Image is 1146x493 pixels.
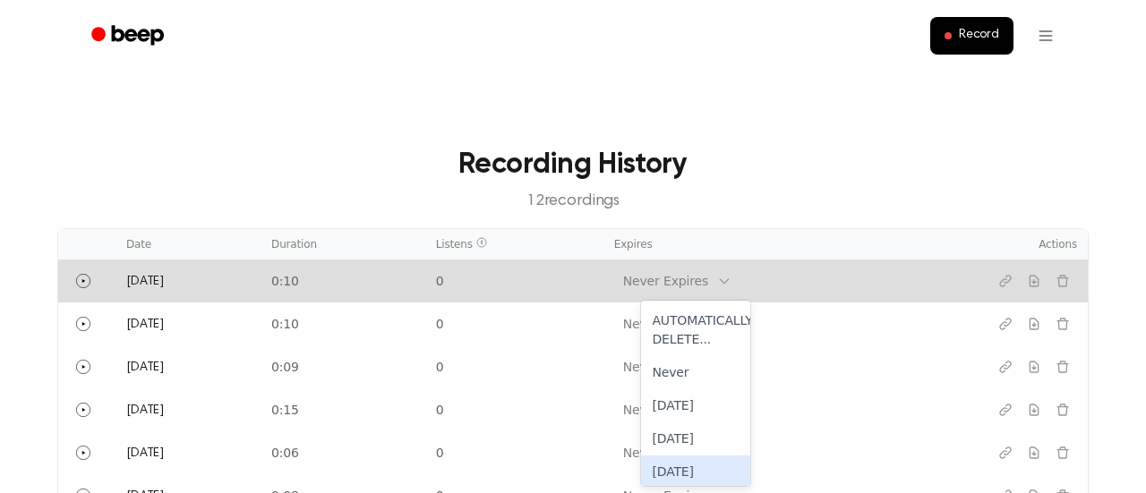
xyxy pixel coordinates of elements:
[1020,310,1048,338] button: Download recording
[1048,353,1077,381] button: Delete recording
[86,143,1060,186] h3: Recording History
[69,267,98,295] button: Play
[623,401,708,420] div: Never Expires
[126,361,164,374] span: [DATE]
[991,438,1020,467] button: Copy link
[425,259,603,302] td: 0
[623,444,708,463] div: Never Expires
[69,395,98,424] button: Play
[126,276,164,288] span: [DATE]
[1048,438,1077,467] button: Delete recording
[991,267,1020,295] button: Copy link
[641,455,750,489] div: [DATE]
[79,19,180,54] a: Beep
[641,304,750,356] div: AUTOMATICALLY DELETE...
[623,315,708,334] div: Never Expires
[126,404,164,417] span: [DATE]
[86,190,1060,214] p: 12 recording s
[425,302,603,345] td: 0
[126,319,164,331] span: [DATE]
[641,389,750,422] div: [DATE]
[261,302,425,345] td: 0:10
[991,353,1020,381] button: Copy link
[69,438,98,467] button: Play
[1020,353,1048,381] button: Download recording
[126,447,164,460] span: [DATE]
[991,395,1020,424] button: Copy link
[261,259,425,302] td: 0:10
[1048,267,1077,295] button: Delete recording
[1020,438,1048,467] button: Download recording
[1020,395,1048,424] button: Download recording
[641,356,750,389] div: Never
[425,388,603,431] td: 0
[476,237,487,248] span: Listen count reflects other listeners and records at most one play per listener per hour. It excl...
[1048,395,1077,424] button: Delete recording
[1024,14,1067,57] button: Open menu
[1020,267,1048,295] button: Download recording
[425,431,603,474] td: 0
[930,17,1013,55] button: Record
[425,345,603,388] td: 0
[261,388,425,431] td: 0:15
[69,353,98,381] button: Play
[425,229,603,259] th: Listens
[1048,310,1077,338] button: Delete recording
[261,229,425,259] th: Duration
[959,28,999,44] span: Record
[261,345,425,388] td: 0:09
[623,272,708,291] div: Never Expires
[603,229,945,259] th: Expires
[641,422,750,455] div: [DATE]
[945,229,1088,259] th: Actions
[261,431,425,474] td: 0:06
[69,310,98,338] button: Play
[623,358,708,377] div: Never Expires
[115,229,261,259] th: Date
[991,310,1020,338] button: Copy link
